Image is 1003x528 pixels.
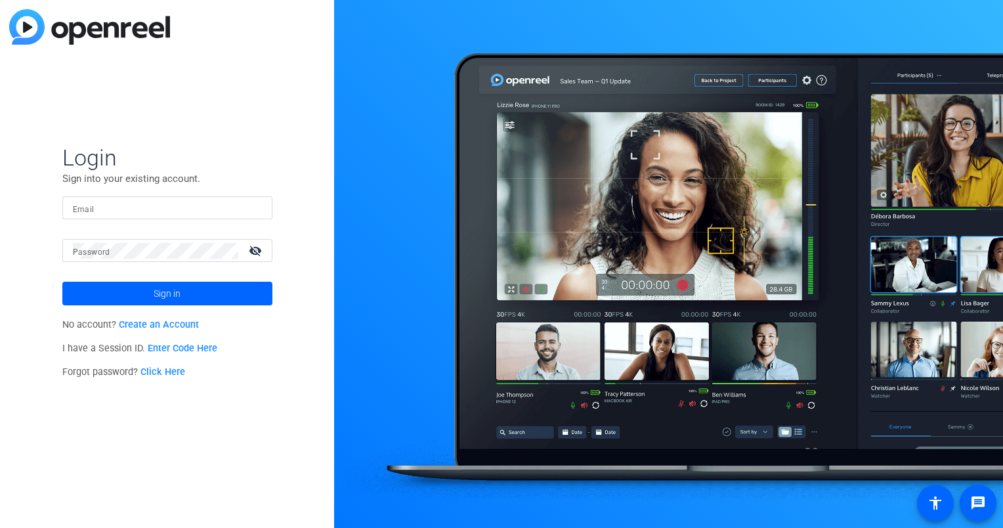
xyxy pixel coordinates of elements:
[241,241,272,260] mat-icon: visibility_off
[73,200,262,216] input: Enter Email Address
[9,9,170,45] img: blue-gradient.svg
[148,343,217,354] a: Enter Code Here
[62,282,272,305] button: Sign in
[62,366,186,378] span: Forgot password?
[154,277,181,310] span: Sign in
[970,495,986,511] mat-icon: message
[73,248,110,257] mat-label: Password
[62,171,272,186] p: Sign into your existing account.
[119,319,199,330] a: Create an Account
[62,319,200,330] span: No account?
[140,366,185,378] a: Click Here
[62,144,272,171] span: Login
[62,343,218,354] span: I have a Session ID.
[928,495,943,511] mat-icon: accessibility
[73,205,95,214] mat-label: Email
